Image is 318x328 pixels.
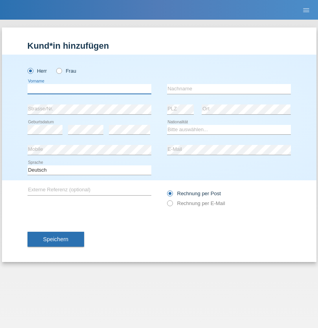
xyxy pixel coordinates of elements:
span: Speichern [43,236,68,242]
label: Rechnung per Post [167,191,221,196]
label: Frau [56,68,76,74]
i: menu [302,6,310,14]
button: Speichern [28,232,84,247]
label: Herr [28,68,47,74]
input: Rechnung per E-Mail [167,200,172,210]
a: menu [298,7,314,12]
input: Herr [28,68,33,73]
label: Rechnung per E-Mail [167,200,225,206]
input: Frau [56,68,61,73]
h1: Kund*in hinzufügen [28,41,291,51]
input: Rechnung per Post [167,191,172,200]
